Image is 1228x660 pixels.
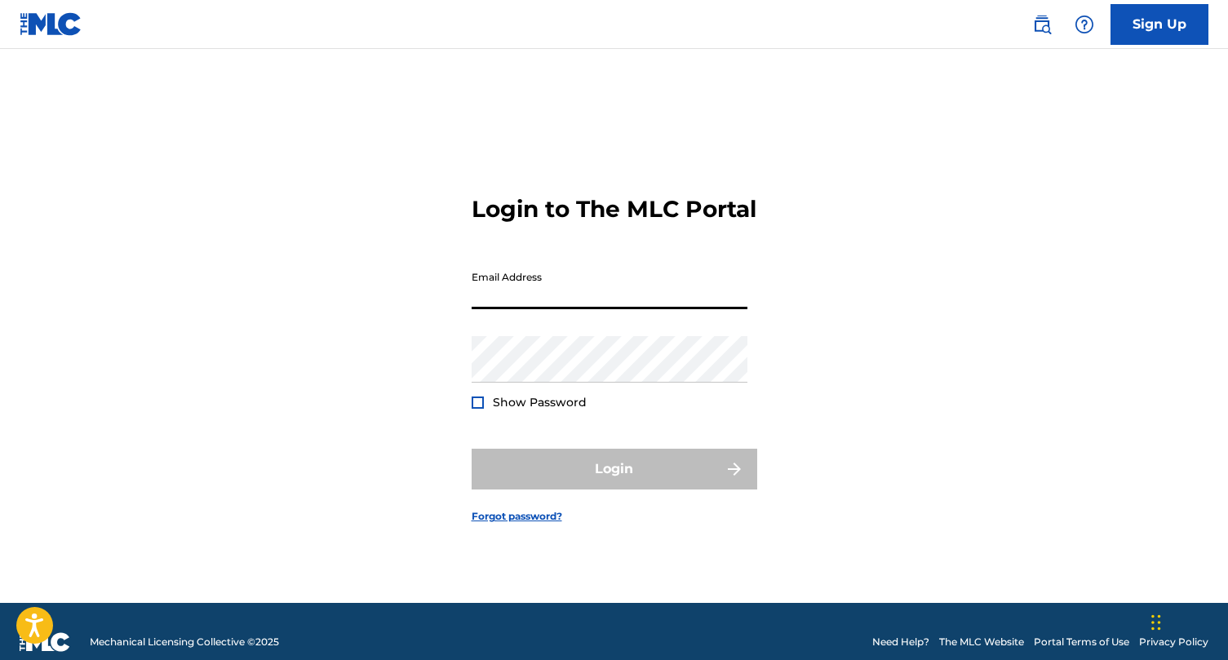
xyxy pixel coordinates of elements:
a: Sign Up [1111,4,1208,45]
img: MLC Logo [20,12,82,36]
div: Help [1068,8,1101,41]
a: The MLC Website [939,635,1024,649]
img: search [1032,15,1052,34]
img: help [1075,15,1094,34]
a: Forgot password? [472,509,562,524]
a: Need Help? [872,635,929,649]
a: Public Search [1026,8,1058,41]
img: logo [20,632,70,652]
h3: Login to The MLC Portal [472,195,756,224]
a: Privacy Policy [1139,635,1208,649]
iframe: Chat Widget [1146,582,1228,660]
span: Mechanical Licensing Collective © 2025 [90,635,279,649]
a: Portal Terms of Use [1034,635,1129,649]
span: Show Password [493,395,587,410]
div: Drag [1151,598,1161,647]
